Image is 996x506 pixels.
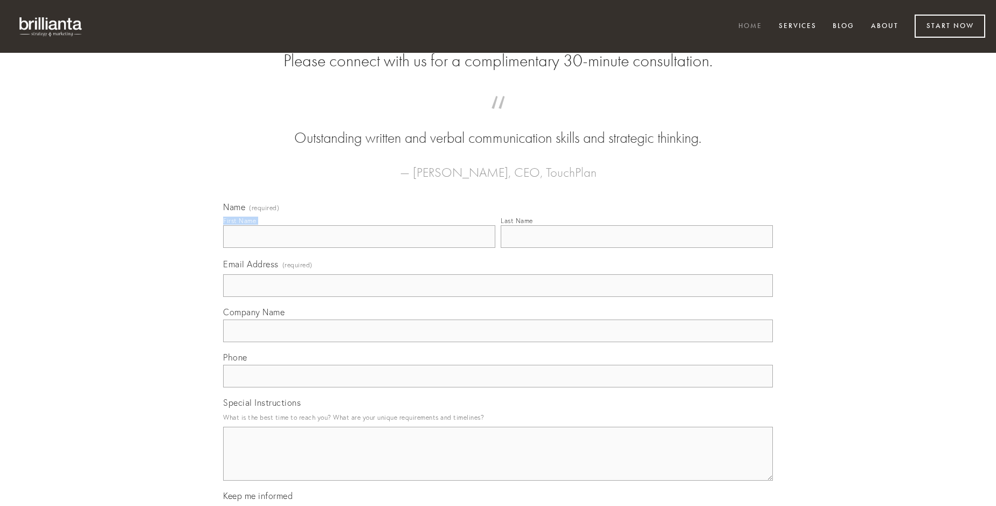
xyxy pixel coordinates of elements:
[223,490,293,501] span: Keep me informed
[864,18,905,36] a: About
[223,410,773,425] p: What is the best time to reach you? What are your unique requirements and timelines?
[731,18,769,36] a: Home
[826,18,861,36] a: Blog
[240,107,756,128] span: “
[223,217,256,225] div: First Name
[223,352,247,363] span: Phone
[223,397,301,408] span: Special Instructions
[240,107,756,149] blockquote: Outstanding written and verbal communication skills and strategic thinking.
[223,51,773,71] h2: Please connect with us for a complimentary 30-minute consultation.
[915,15,985,38] a: Start Now
[501,217,533,225] div: Last Name
[223,307,285,317] span: Company Name
[11,11,92,42] img: brillianta - research, strategy, marketing
[249,205,279,211] span: (required)
[772,18,824,36] a: Services
[223,202,245,212] span: Name
[282,258,313,272] span: (required)
[240,149,756,183] figcaption: — [PERSON_NAME], CEO, TouchPlan
[223,259,279,269] span: Email Address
